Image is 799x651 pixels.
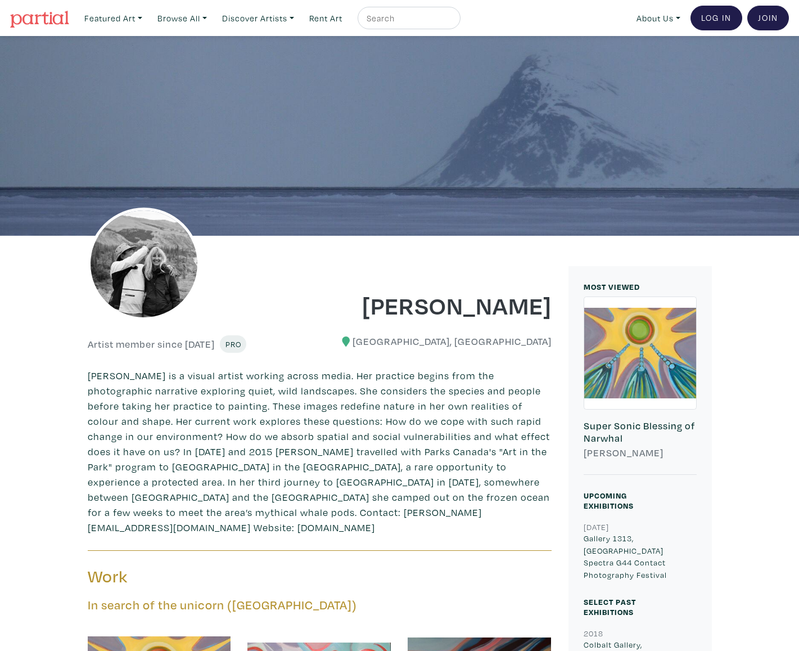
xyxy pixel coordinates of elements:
a: Join [747,6,789,30]
small: Select Past Exhibitions [584,596,636,617]
h5: In search of the unicorn ([GEOGRAPHIC_DATA]) [88,598,552,613]
small: Upcoming Exhibitions [584,490,634,511]
h6: Artist member since [DATE] [88,338,215,351]
h1: [PERSON_NAME] [328,290,552,320]
p: Gallery 1313, [GEOGRAPHIC_DATA] Spectra G44 Contact Photography Festival [584,532,697,581]
h6: Super Sonic Blessing of Narwhal [584,420,697,444]
a: Log In [690,6,742,30]
h3: Work [88,566,312,587]
a: About Us [631,7,685,30]
a: Super Sonic Blessing of Narwhal [PERSON_NAME] [584,297,697,474]
a: Rent Art [304,7,347,30]
small: 2018 [584,628,603,639]
span: Pro [225,339,241,349]
small: [DATE] [584,522,609,532]
p: [PERSON_NAME] is a visual artist working across media. Her practice begins from the photographic ... [88,368,552,535]
h6: [PERSON_NAME] [584,447,697,459]
img: phpThumb.php [88,208,200,320]
a: Featured Art [79,7,147,30]
a: Discover Artists [217,7,299,30]
a: Browse All [152,7,212,30]
h6: [GEOGRAPHIC_DATA], [GEOGRAPHIC_DATA] [328,335,552,348]
input: Search [365,11,450,25]
small: MOST VIEWED [584,281,640,292]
